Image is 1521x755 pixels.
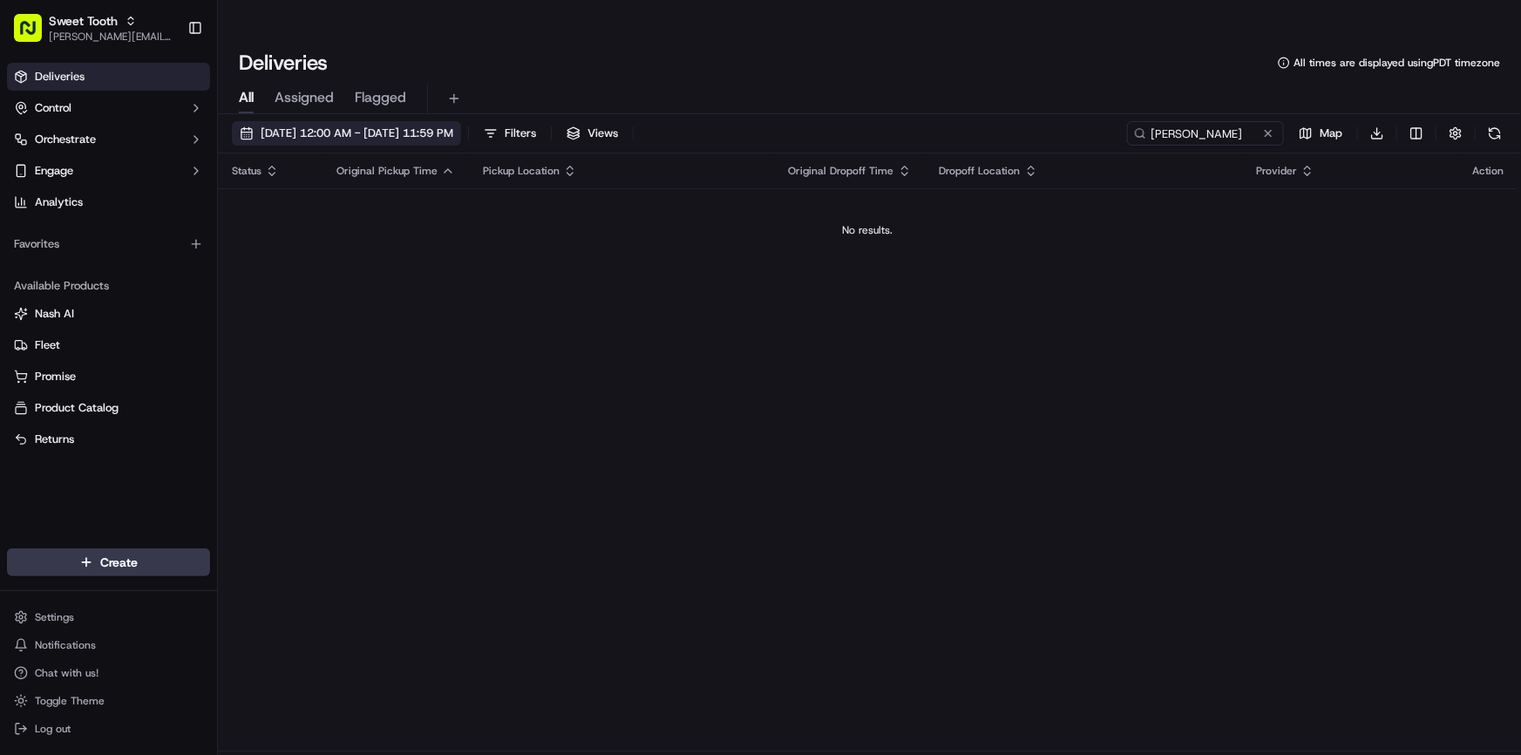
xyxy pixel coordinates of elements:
[17,17,52,52] img: Nash
[145,270,151,284] span: •
[37,167,68,198] img: 1753817452368-0c19585d-7be3-40d9-9a41-2dc781b3d1eb
[35,337,60,353] span: Fleet
[131,317,137,331] span: •
[78,184,240,198] div: We're available if you need us!
[7,7,180,49] button: Sweet Tooth[PERSON_NAME][EMAIL_ADDRESS][DOMAIN_NAME]
[140,317,176,331] span: [DATE]
[7,126,210,153] button: Orchestrate
[35,400,119,416] span: Product Catalog
[7,230,210,258] div: Favorites
[154,270,190,284] span: [DATE]
[275,87,334,108] span: Assigned
[476,121,544,146] button: Filters
[35,318,49,332] img: 1736555255976-a54dd68f-1ca7-489b-9aae-adbdc363a1c4
[1472,164,1504,178] div: Action
[123,432,211,446] a: Powered byPylon
[17,391,31,405] div: 📗
[78,167,286,184] div: Start new chat
[232,164,261,178] span: Status
[17,301,45,329] img: Regen Pajulas
[45,112,314,131] input: Got a question? Start typing here...
[14,369,203,384] a: Promise
[35,306,74,322] span: Nash AI
[239,49,328,77] h1: Deliveries
[7,394,210,422] button: Product Catalog
[14,432,203,447] a: Returns
[296,172,317,193] button: Start new chat
[14,337,203,353] a: Fleet
[7,425,210,453] button: Returns
[35,163,73,179] span: Engage
[35,132,96,147] span: Orchestrate
[35,194,83,210] span: Analytics
[17,227,117,241] div: Past conversations
[147,391,161,405] div: 💻
[483,164,560,178] span: Pickup Location
[7,363,210,391] button: Promise
[1294,56,1500,70] span: All times are displayed using PDT timezone
[505,126,536,141] span: Filters
[559,121,626,146] button: Views
[35,271,49,285] img: 1736555255976-a54dd68f-1ca7-489b-9aae-adbdc363a1c4
[355,87,406,108] span: Flagged
[35,694,105,708] span: Toggle Theme
[7,188,210,216] a: Analytics
[270,223,317,244] button: See all
[17,167,49,198] img: 1736555255976-a54dd68f-1ca7-489b-9aae-adbdc363a1c4
[7,331,210,359] button: Fleet
[35,390,133,407] span: Knowledge Base
[35,722,71,736] span: Log out
[54,270,141,284] span: [PERSON_NAME]
[14,400,203,416] a: Product Catalog
[35,638,96,652] span: Notifications
[7,300,210,328] button: Nash AI
[225,223,1511,237] div: No results.
[7,157,210,185] button: Engage
[7,633,210,657] button: Notifications
[49,12,118,30] button: Sweet Tooth
[940,164,1021,178] span: Dropoff Location
[7,548,210,576] button: Create
[35,100,71,116] span: Control
[7,605,210,629] button: Settings
[35,432,74,447] span: Returns
[587,126,618,141] span: Views
[100,554,138,571] span: Create
[1291,121,1350,146] button: Map
[7,661,210,685] button: Chat with us!
[140,383,287,414] a: 💻API Documentation
[7,272,210,300] div: Available Products
[1127,121,1284,146] input: Type to search
[35,610,74,624] span: Settings
[239,87,254,108] span: All
[14,306,203,322] a: Nash AI
[232,121,461,146] button: [DATE] 12:00 AM - [DATE] 11:59 PM
[49,30,173,44] button: [PERSON_NAME][EMAIL_ADDRESS][DOMAIN_NAME]
[1483,121,1507,146] button: Refresh
[7,63,210,91] a: Deliveries
[17,70,317,98] p: Welcome 👋
[789,164,894,178] span: Original Dropoff Time
[17,254,45,282] img: Bea Lacdao
[7,717,210,741] button: Log out
[165,390,280,407] span: API Documentation
[35,666,98,680] span: Chat with us!
[1320,126,1342,141] span: Map
[54,317,127,331] span: Regen Pajulas
[7,94,210,122] button: Control
[10,383,140,414] a: 📗Knowledge Base
[35,369,76,384] span: Promise
[336,164,438,178] span: Original Pickup Time
[173,432,211,446] span: Pylon
[35,69,85,85] span: Deliveries
[1256,164,1297,178] span: Provider
[261,126,453,141] span: [DATE] 12:00 AM - [DATE] 11:59 PM
[7,689,210,713] button: Toggle Theme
